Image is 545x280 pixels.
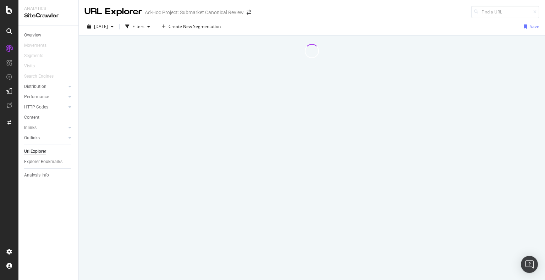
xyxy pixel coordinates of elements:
[24,124,66,131] a: Inlinks
[24,148,46,155] div: Url Explorer
[24,134,40,142] div: Outlinks
[24,52,43,60] div: Segments
[159,21,224,32] button: Create New Segmentation
[521,21,539,32] button: Save
[24,52,50,60] a: Segments
[24,134,66,142] a: Outlinks
[247,10,251,15] div: arrow-right-arrow-left
[132,23,144,29] div: Filters
[122,21,153,32] button: Filters
[24,12,73,20] div: SiteCrawler
[24,73,54,80] div: Search Engines
[84,21,116,32] button: [DATE]
[24,62,35,70] div: Visits
[24,83,46,90] div: Distribution
[24,172,49,179] div: Analysis Info
[521,256,538,273] div: Open Intercom Messenger
[24,42,54,49] a: Movements
[24,62,42,70] a: Visits
[24,73,61,80] a: Search Engines
[24,32,41,39] div: Overview
[24,172,73,179] a: Analysis Info
[24,32,73,39] a: Overview
[24,148,73,155] a: Url Explorer
[24,83,66,90] a: Distribution
[84,6,142,18] div: URL Explorer
[24,42,46,49] div: Movements
[24,114,39,121] div: Content
[24,158,73,166] a: Explorer Bookmarks
[471,6,539,18] input: Find a URL
[24,93,66,101] a: Performance
[145,9,244,16] div: Ad-Hoc Project: Submarket Canonical Review
[94,23,108,29] span: 2025 Sep. 17th
[24,6,73,12] div: Analytics
[24,103,66,111] a: HTTP Codes
[24,103,48,111] div: HTTP Codes
[169,23,221,29] span: Create New Segmentation
[24,158,62,166] div: Explorer Bookmarks
[530,23,539,29] div: Save
[24,114,73,121] a: Content
[24,124,37,131] div: Inlinks
[24,93,49,101] div: Performance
